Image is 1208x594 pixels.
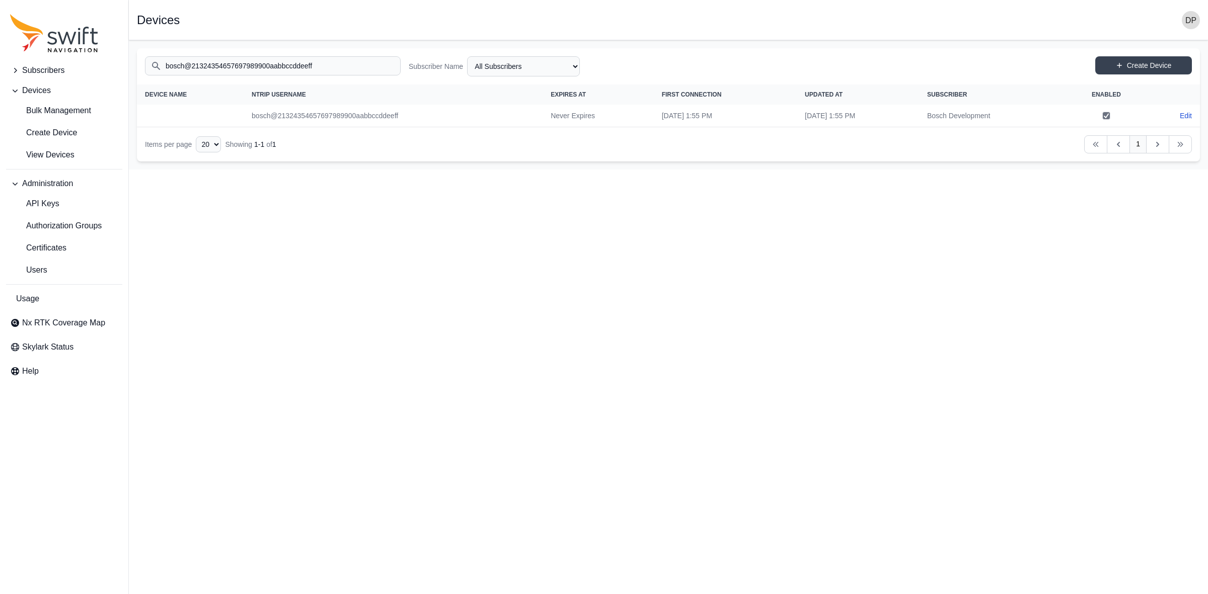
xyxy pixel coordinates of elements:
th: Device Name [137,84,244,105]
div: Showing of [225,139,276,149]
span: Create Device [10,127,77,139]
button: Administration [6,174,122,194]
th: NTRIP Username [244,84,543,105]
a: Create Device [1095,56,1192,74]
input: Search [145,56,401,75]
a: Authorization Groups [6,216,122,236]
td: bosch@21324354657697989900aabbccddeeff [244,105,543,127]
a: View Devices [6,145,122,165]
label: Subscriber Name [409,61,463,71]
td: [DATE] 1:55 PM [797,105,919,127]
span: Certificates [10,242,66,254]
span: 1 [272,140,276,148]
select: Display Limit [196,136,221,152]
td: Bosch Development [919,105,1065,127]
span: API Keys [10,198,59,210]
button: Devices [6,80,122,101]
span: Bulk Management [10,105,91,117]
img: user photo [1182,11,1200,29]
a: Users [6,260,122,280]
span: Authorization Groups [10,220,102,232]
span: View Devices [10,149,74,161]
a: Help [6,361,122,381]
nav: Table navigation [137,127,1200,161]
th: Enabled [1065,84,1148,105]
a: Edit [1180,111,1192,121]
select: Subscriber [467,56,580,76]
span: Items per page [145,140,192,148]
span: Users [10,264,47,276]
span: Updated At [805,91,843,98]
a: Skylark Status [6,337,122,357]
button: Subscribers [6,60,122,80]
td: [DATE] 1:55 PM [654,105,797,127]
h1: Devices [137,14,180,26]
a: API Keys [6,194,122,214]
span: First Connection [662,91,722,98]
span: 1 - 1 [254,140,264,148]
a: Usage [6,289,122,309]
a: 1 [1129,135,1147,153]
a: Create Device [6,123,122,143]
span: Skylark Status [22,341,73,353]
th: Subscriber [919,84,1065,105]
a: Nx RTK Coverage Map [6,313,122,333]
span: Subscribers [22,64,64,76]
td: Never Expires [543,105,654,127]
span: Devices [22,84,51,97]
a: Bulk Management [6,101,122,121]
span: Usage [16,293,39,305]
span: Administration [22,178,73,190]
span: Nx RTK Coverage Map [22,317,105,329]
span: Expires At [551,91,586,98]
span: Help [22,365,39,377]
a: Certificates [6,238,122,258]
